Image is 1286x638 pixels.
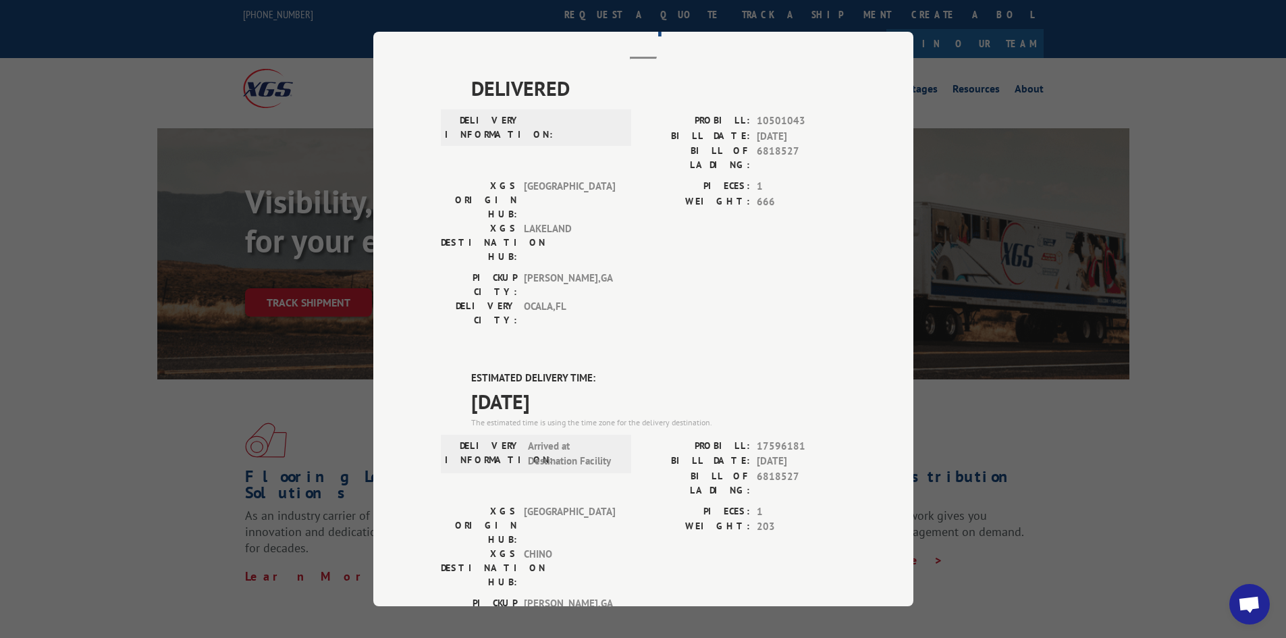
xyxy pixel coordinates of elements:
span: 1 [757,504,846,520]
label: XGS DESTINATION HUB: [441,547,517,589]
span: 203 [757,519,846,535]
label: WEIGHT: [643,519,750,535]
label: DELIVERY INFORMATION: [445,113,521,142]
span: DELIVERED [471,73,846,103]
label: DELIVERY CITY: [441,299,517,327]
label: PROBILL: [643,113,750,129]
span: [PERSON_NAME] , GA [524,271,615,299]
label: DELIVERY INFORMATION: [445,439,521,469]
span: LAKELAND [524,221,615,264]
span: 666 [757,194,846,210]
div: The estimated time is using the time zone for the delivery destination. [471,417,846,429]
span: 6818527 [757,144,846,172]
label: PROBILL: [643,439,750,454]
span: OCALA , FL [524,299,615,327]
label: XGS ORIGIN HUB: [441,179,517,221]
label: BILL DATE: [643,454,750,469]
span: [PERSON_NAME] , GA [524,596,615,624]
label: BILL OF LADING: [643,144,750,172]
label: BILL DATE: [643,129,750,144]
label: PIECES: [643,179,750,194]
label: XGS ORIGIN HUB: [441,504,517,547]
label: BILL OF LADING: [643,469,750,498]
div: Open chat [1229,584,1270,624]
span: 10501043 [757,113,846,129]
span: CHINO [524,547,615,589]
label: PIECES: [643,504,750,520]
label: PICKUP CITY: [441,596,517,624]
span: [DATE] [757,454,846,469]
span: 17596181 [757,439,846,454]
span: [GEOGRAPHIC_DATA] [524,504,615,547]
span: Arrived at Destination Facility [528,439,619,469]
span: [DATE] [471,386,846,417]
span: [DATE] [757,129,846,144]
span: [GEOGRAPHIC_DATA] [524,179,615,221]
span: 1 [757,179,846,194]
span: 6818527 [757,469,846,498]
label: ESTIMATED DELIVERY TIME: [471,371,846,386]
label: WEIGHT: [643,194,750,210]
label: XGS DESTINATION HUB: [441,221,517,264]
label: PICKUP CITY: [441,271,517,299]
